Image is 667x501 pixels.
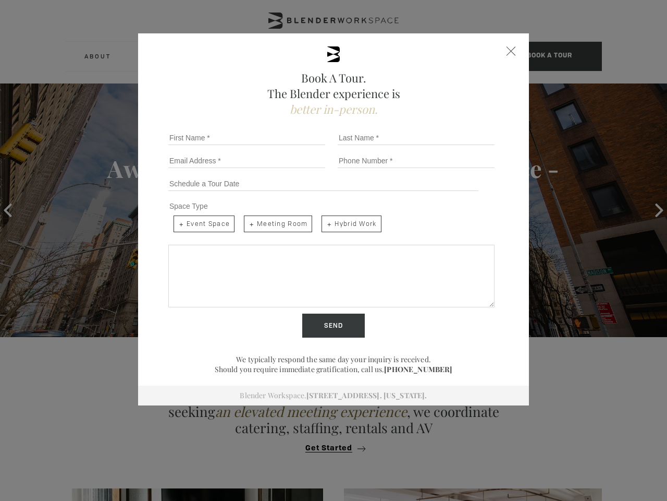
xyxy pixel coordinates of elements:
[338,130,495,145] input: Last Name *
[338,153,495,168] input: Phone Number *
[168,153,325,168] input: Email Address *
[322,216,381,232] span: Hybrid Work
[168,176,478,191] input: Schedule a Tour Date
[174,216,234,232] span: Event Space
[290,101,378,117] span: better in-person.
[138,386,529,405] div: Blender Workspace.
[164,364,503,374] p: Should you require immediate gratification, call us.
[164,70,503,117] h2: Book A Tour. The Blender experience is
[244,216,312,232] span: Meeting Room
[164,354,503,364] p: We typically respond the same day your inquiry is received.
[384,364,452,374] a: [PHONE_NUMBER]
[169,202,208,210] span: Space Type
[306,390,427,400] a: [STREET_ADDRESS]. [US_STATE].
[507,46,516,56] div: Close form
[168,130,325,145] input: First Name *
[302,314,365,338] input: Send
